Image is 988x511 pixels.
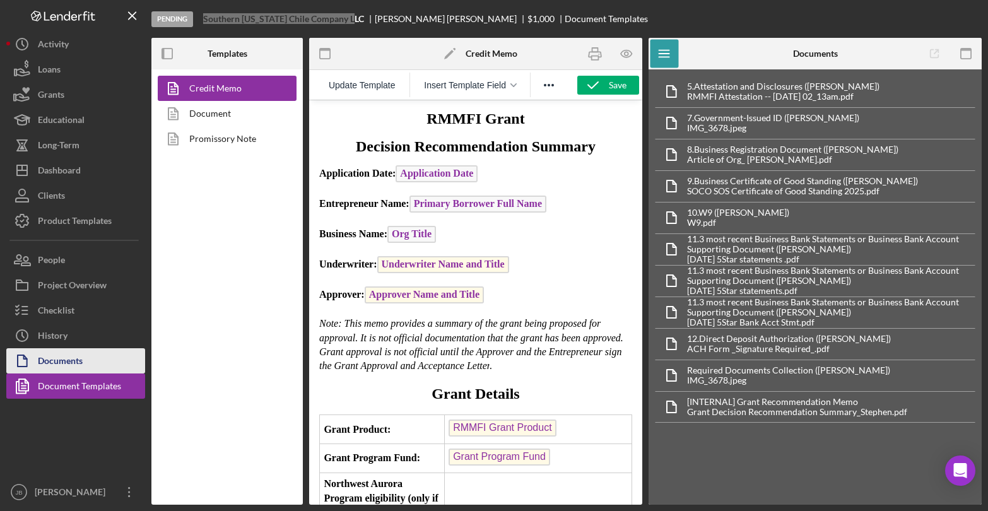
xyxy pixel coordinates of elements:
a: Promissory Note [158,126,290,151]
button: People [6,247,145,273]
div: Educational [38,107,85,136]
div: Open Intercom Messenger [945,455,975,486]
div: W9.pdf [687,218,789,228]
span: Insert Template Field [424,80,506,90]
button: Clients [6,183,145,208]
button: History [6,323,145,348]
button: Dashboard [6,158,145,183]
button: Documents [6,348,145,373]
a: Credit Memo [158,76,290,101]
span: Northwest Aurora Program eligibility (only if applicable. If not applicable, leave blank or write... [15,378,129,445]
span: Update Template [329,80,396,90]
div: People [38,247,65,276]
div: Clients [38,183,65,211]
span: Primary Borrower Full Name [100,95,237,112]
span: Application Date [86,65,168,82]
span: Note: This memo provides a summary of the grant being proposed for approval. It is not official d... [10,218,314,271]
div: Required Documents Collection ([PERSON_NAME]) [687,365,890,375]
div: [DATE] 5Star Bank Acct Stmt.pdf [687,317,975,327]
span: Approver Name and Title [56,186,175,203]
div: Save [609,76,626,95]
button: Grants [6,82,145,107]
div: 12. Direct Deposit Authorization ([PERSON_NAME]) [687,334,891,344]
td: N/A [135,372,322,452]
span: Grant Details [122,285,210,302]
div: 7. Government-Issued ID ([PERSON_NAME]) [687,113,859,123]
text: JB [15,489,22,496]
b: Southern [US_STATE] Chile Company LLC [203,14,364,24]
button: Activity [6,32,145,57]
div: 11. 3 most recent Business Bank Statements or Business Bank Account Supporting Document ([PERSON_... [687,266,975,286]
span: Business Name: [10,128,127,139]
button: Project Overview [6,273,145,298]
div: IMG_3678.jpeg [687,123,859,133]
button: Product Templates [6,208,145,233]
span: Grant Program Fund: [15,352,111,363]
button: JB[PERSON_NAME] [6,479,145,505]
span: Grant Product: [15,324,81,334]
div: 11. 3 most recent Business Bank Statements or Business Bank Account Supporting Document ([PERSON_... [687,234,975,254]
div: History [38,323,68,351]
div: Dashboard [38,158,81,186]
span: RMMFI Grant [117,10,215,26]
div: [PERSON_NAME] [32,479,114,508]
div: Project Overview [38,273,107,301]
iframe: Rich Text Area [309,100,642,505]
div: SOCO SOS Certificate of Good Standing 2025.pdf [687,186,918,196]
div: RMMFI Attestation -- [DATE] 02_13am.pdf [687,91,879,102]
a: Document [158,101,290,126]
button: Save [577,76,639,95]
div: Article of Org_ [PERSON_NAME].pdf [687,155,898,165]
div: IMG_3678.jpeg [687,375,890,385]
div: Documents [38,348,83,377]
span: Underwriter Name and Title [68,156,200,173]
button: Insert Template Field [418,76,523,94]
b: Credit Memo [466,49,517,59]
div: [PERSON_NAME] [PERSON_NAME] [375,14,527,24]
span: Application Date: [10,68,168,78]
div: Activity [38,32,69,60]
div: Checklist [38,298,74,326]
div: ACH Form _Signature Required_.pdf [687,344,891,354]
div: [INTERNAL] Grant Recommendation Memo [687,397,907,407]
button: Checklist [6,298,145,323]
div: 11. 3 most recent Business Bank Statements or Business Bank Account Supporting Document ([PERSON_... [687,297,975,317]
div: Grants [38,82,64,110]
div: Document Templates [565,14,648,24]
div: 10. W9 ([PERSON_NAME]) [687,208,789,218]
button: Long-Term [6,132,145,158]
div: Product Templates [38,208,112,237]
div: Loans [38,57,61,85]
b: Templates [208,49,247,59]
span: . [180,260,183,271]
button: Document Templates [6,373,145,399]
div: 5. Attestation and Disclosures ([PERSON_NAME]) [687,81,879,91]
button: Reset the template to the current product template value [322,76,402,94]
span: Approver: [10,189,175,199]
span: Org Title [78,126,127,143]
span: RMMFI Grant Product [139,319,247,336]
button: Loans [6,57,145,82]
span: Entrepreneur Name: [10,98,237,109]
button: Educational [6,107,145,132]
div: 9. Business Certificate of Good Standing ([PERSON_NAME]) [687,176,918,186]
div: [DATE] 5Star statements .pdf [687,254,975,264]
span: Decision Recommendation Summary [47,38,286,54]
div: Long-Term [38,132,79,161]
div: Pending [151,11,193,27]
b: Documents [793,49,838,59]
div: Grant Decision Recommendation Summary_Stephen.pdf [687,407,907,417]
